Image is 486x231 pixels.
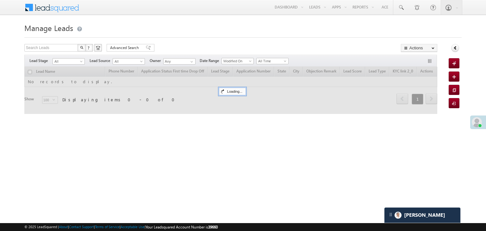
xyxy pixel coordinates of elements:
a: All Time [256,58,289,64]
span: ? [88,45,90,50]
span: All Time [257,58,287,64]
a: Modified On [221,58,254,64]
span: Modified On [222,58,252,64]
span: Date Range [200,58,221,64]
span: Lead Source [90,58,113,64]
a: Contact Support [69,225,94,229]
div: carter-dragCarter[PERSON_NAME] [384,207,461,223]
a: Terms of Service [95,225,120,229]
a: Show All Items [187,59,195,65]
img: carter-drag [388,212,393,217]
span: Lead Stage [29,58,53,64]
a: All [53,58,85,65]
a: All [113,58,145,65]
img: Search [80,46,83,49]
span: © 2025 LeadSquared | | | | | [24,224,218,230]
span: All [53,59,83,64]
span: Manage Leads [24,23,73,33]
button: Actions [401,44,437,52]
img: Carter [395,212,402,219]
span: All [113,59,143,64]
input: Type to Search [163,58,196,65]
span: Owner [150,58,163,64]
span: 39660 [208,225,218,229]
div: Loading... [219,88,246,95]
span: Your Leadsquared Account Number is [146,225,218,229]
a: About [59,225,68,229]
button: ? [85,44,93,52]
a: Acceptable Use [121,225,145,229]
span: Advanced Search [110,45,141,51]
span: Carter [404,212,445,218]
